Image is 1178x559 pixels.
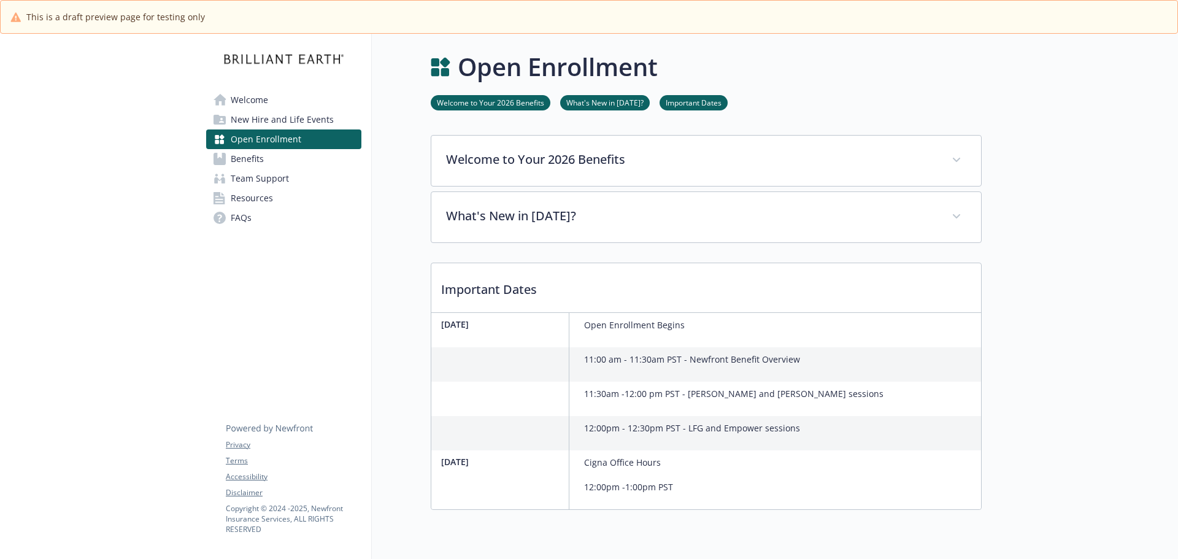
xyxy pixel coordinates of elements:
p: Cigna Office Hours [584,455,673,470]
p: [DATE] [441,318,564,331]
a: Welcome to Your 2026 Benefits [431,96,550,108]
p: Copyright © 2024 - 2025 , Newfront Insurance Services, ALL RIGHTS RESERVED [226,503,361,534]
a: Open Enrollment [206,129,361,149]
span: New Hire and Life Events [231,110,334,129]
a: Disclaimer [226,487,361,498]
p: What's New in [DATE]? [446,207,937,225]
p: Important Dates [431,263,981,309]
p: [DATE] [441,455,564,468]
p: Welcome to Your 2026 Benefits [446,150,937,169]
a: New Hire and Life Events [206,110,361,129]
a: Welcome [206,90,361,110]
div: Welcome to Your 2026 Benefits [431,136,981,186]
span: This is a draft preview page for testing only [26,10,205,23]
a: Team Support [206,169,361,188]
span: Resources [231,188,273,208]
a: Accessibility [226,471,361,482]
p: 12:00pm -1:00pm PST [584,480,673,495]
a: Resources [206,188,361,208]
span: Benefits [231,149,264,169]
span: Welcome [231,90,268,110]
a: FAQs [206,208,361,228]
a: Terms [226,455,361,466]
p: 12:00pm - 12:30pm PST - LFG and Empower sessions [584,421,800,436]
a: Benefits [206,149,361,169]
p: 11:00 am - 11:30am PST - Newfront Benefit Overview [584,352,800,367]
a: Privacy [226,439,361,450]
h1: Open Enrollment [458,48,658,85]
a: What's New in [DATE]? [560,96,650,108]
div: What's New in [DATE]? [431,192,981,242]
span: Team Support [231,169,289,188]
span: FAQs [231,208,252,228]
p: Open Enrollment Begins [584,318,685,333]
span: Open Enrollment [231,129,301,149]
p: 11:30am -12:00 pm PST - [PERSON_NAME] and [PERSON_NAME] sessions [584,387,883,401]
a: Important Dates [660,96,728,108]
